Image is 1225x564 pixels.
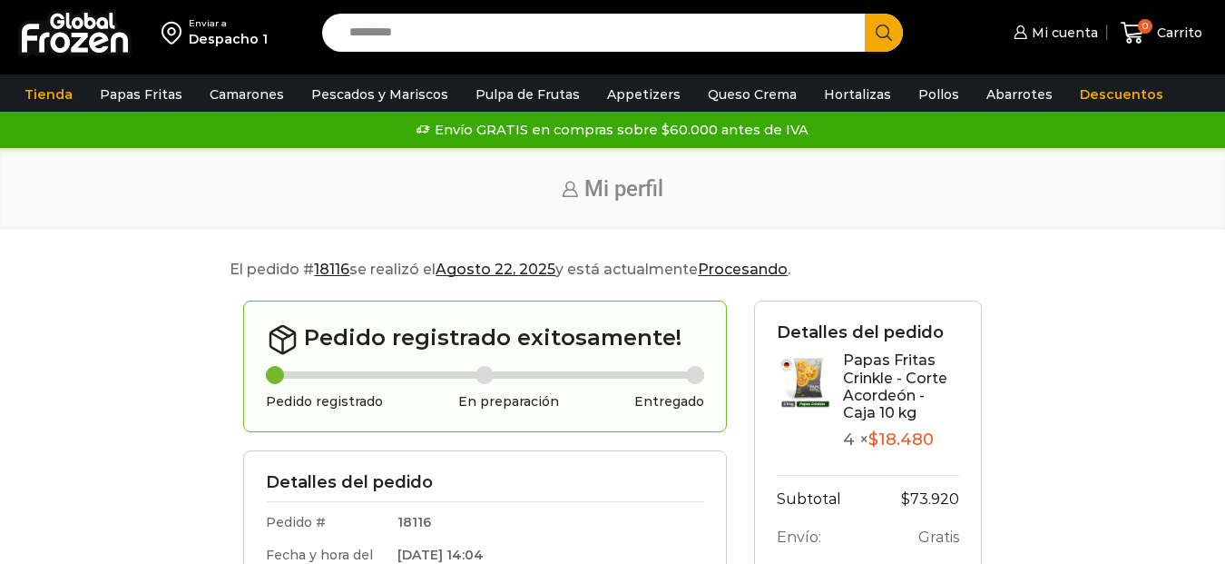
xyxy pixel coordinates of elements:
[777,475,888,518] th: Subtotal
[466,77,589,112] a: Pulpa de Frutas
[458,394,559,410] h3: En preparación
[777,519,888,557] th: Envío:
[843,351,947,421] a: Papas Fritas Crinkle - Corte Acordeón - Caja 10 kg
[699,77,806,112] a: Queso Crema
[1009,15,1098,51] a: Mi cuenta
[1152,24,1202,42] span: Carrito
[266,501,387,539] td: Pedido #
[584,176,663,202] span: Mi perfil
[1027,24,1098,42] span: Mi cuenta
[777,323,959,343] h3: Detalles del pedido
[388,501,704,539] td: 18116
[909,77,968,112] a: Pollos
[91,77,191,112] a: Papas Fritas
[598,77,690,112] a: Appetizers
[189,30,268,48] div: Despacho 1
[266,323,703,356] h2: Pedido registrado exitosamente!
[977,77,1062,112] a: Abarrotes
[15,77,82,112] a: Tienda
[843,430,958,450] p: 4 ×
[302,77,457,112] a: Pescados y Mariscos
[314,261,349,278] mark: 18116
[1071,77,1172,112] a: Descuentos
[436,261,555,278] mark: Agosto 22, 2025
[634,394,704,410] h3: Entregado
[815,77,900,112] a: Hortalizas
[266,473,703,493] h3: Detalles del pedido
[162,17,189,48] img: address-field-icon.svg
[201,77,293,112] a: Camarones
[887,519,958,557] td: Gratis
[189,17,268,30] div: Enviar a
[901,490,959,508] bdi: 73.920
[868,430,934,450] bdi: 18.480
[230,258,995,282] p: El pedido # se realizó el y está actualmente .
[1116,12,1207,54] a: 0 Carrito
[1138,19,1152,34] span: 0
[901,490,910,508] span: $
[698,261,788,278] mark: Procesando
[868,430,878,450] span: $
[865,14,903,52] button: Search button
[266,394,383,410] h3: Pedido registrado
